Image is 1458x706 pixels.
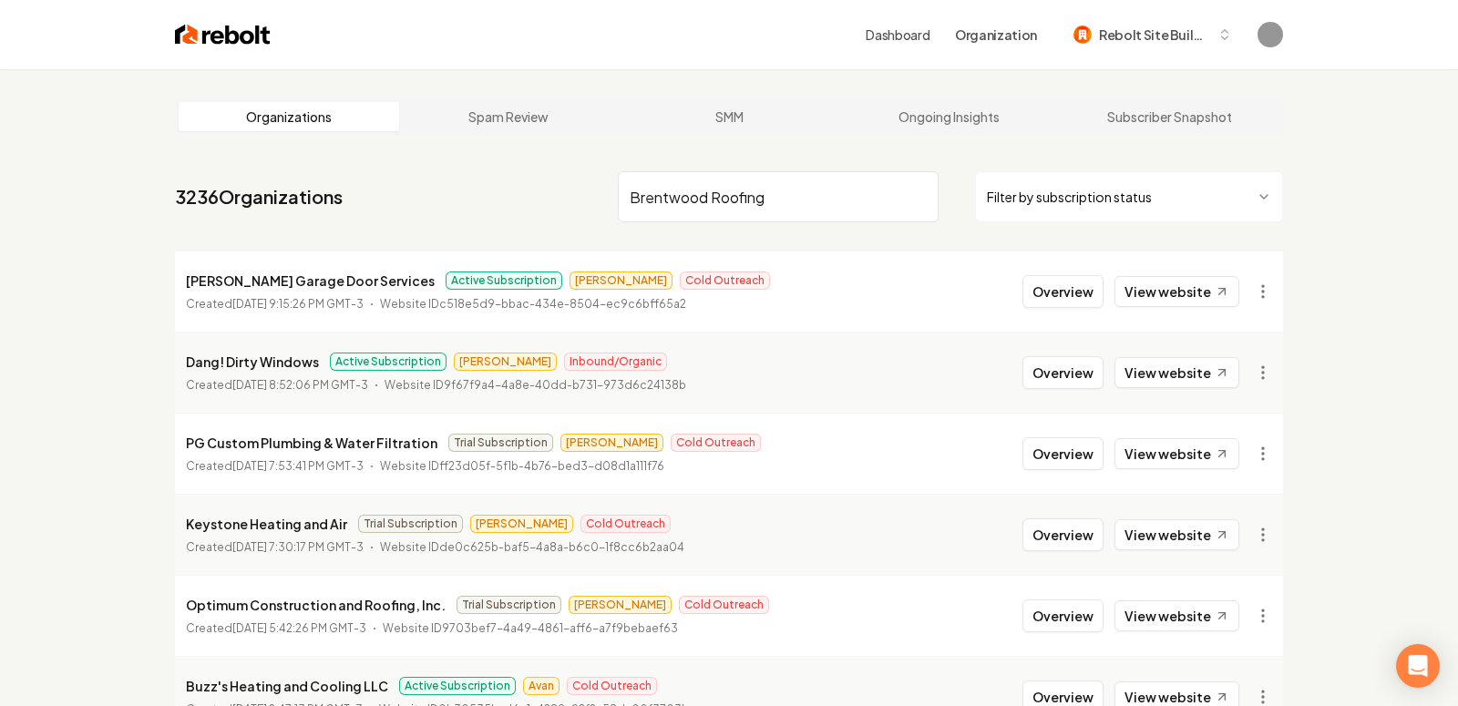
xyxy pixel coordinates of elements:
[679,596,769,614] span: Cold Outreach
[1114,600,1239,631] a: View website
[186,538,364,557] p: Created
[1073,26,1092,44] img: Rebolt Site Builder
[179,102,399,131] a: Organizations
[446,271,562,290] span: Active Subscription
[470,515,573,533] span: [PERSON_NAME]
[560,434,663,452] span: [PERSON_NAME]
[232,459,364,473] time: [DATE] 7:53:41 PM GMT-3
[448,434,553,452] span: Trial Subscription
[383,619,678,638] p: Website ID 9703bef7-4a49-4861-aff6-a7f9bebaef63
[570,271,673,290] span: [PERSON_NAME]
[580,515,671,533] span: Cold Outreach
[1258,22,1283,47] button: Open user button
[399,102,620,131] a: Spam Review
[186,619,366,638] p: Created
[839,102,1060,131] a: Ongoing Insights
[380,295,686,313] p: Website ID c518e5d9-bbac-434e-8504-ec9c6bff65a2
[186,457,364,476] p: Created
[175,22,271,47] img: Rebolt Logo
[618,171,939,222] input: Search by name or ID
[1022,356,1104,389] button: Overview
[1258,22,1283,47] img: Camilo Vargas
[944,18,1048,51] button: Organization
[385,376,686,394] p: Website ID 9f67f9a4-4a8e-40dd-b731-973d6c24138b
[1022,518,1104,551] button: Overview
[399,677,516,695] span: Active Subscription
[186,351,319,373] p: Dang! Dirty Windows
[380,538,684,557] p: Website ID de0c625b-baf5-4a8a-b6c0-1f8cc6b2aa04
[569,596,672,614] span: [PERSON_NAME]
[1396,644,1440,688] div: Open Intercom Messenger
[1114,357,1239,388] a: View website
[186,376,368,394] p: Created
[866,26,929,44] a: Dashboard
[232,540,364,554] time: [DATE] 7:30:17 PM GMT-3
[186,594,446,616] p: Optimum Construction and Roofing, Inc.
[330,353,447,371] span: Active Subscription
[186,432,437,454] p: PG Custom Plumbing & Water Filtration
[186,513,347,535] p: Keystone Heating and Air
[380,457,664,476] p: Website ID ff23d05f-5f1b-4b76-bed3-d08d1a111f76
[680,271,770,290] span: Cold Outreach
[186,675,388,697] p: Buzz's Heating and Cooling LLC
[457,596,561,614] span: Trial Subscription
[232,297,364,311] time: [DATE] 9:15:26 PM GMT-3
[523,677,560,695] span: Avan
[1114,276,1239,307] a: View website
[186,295,364,313] p: Created
[567,677,657,695] span: Cold Outreach
[1099,26,1210,45] span: Rebolt Site Builder
[454,353,557,371] span: [PERSON_NAME]
[671,434,761,452] span: Cold Outreach
[1114,438,1239,469] a: View website
[1114,519,1239,550] a: View website
[564,353,667,371] span: Inbound/Organic
[1022,599,1104,632] button: Overview
[232,378,368,392] time: [DATE] 8:52:06 PM GMT-3
[358,515,463,533] span: Trial Subscription
[1022,437,1104,470] button: Overview
[1059,102,1279,131] a: Subscriber Snapshot
[1022,275,1104,308] button: Overview
[186,270,435,292] p: [PERSON_NAME] Garage Door Services
[232,621,366,635] time: [DATE] 5:42:26 PM GMT-3
[619,102,839,131] a: SMM
[175,184,343,210] a: 3236Organizations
